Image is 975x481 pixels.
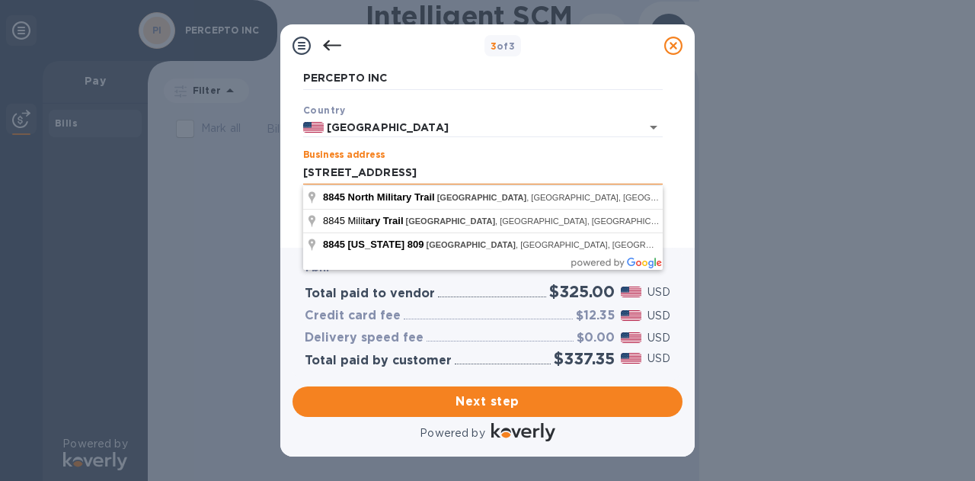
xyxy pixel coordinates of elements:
[324,118,620,137] input: Select country
[292,386,682,417] button: Next step
[305,287,435,301] h3: Total paid to vendor
[303,104,346,116] b: Country
[577,331,615,345] h3: $0.00
[621,287,641,297] img: USD
[621,353,641,364] img: USD
[426,240,516,249] span: [GEOGRAPHIC_DATA]
[437,193,711,202] span: , [GEOGRAPHIC_DATA], [GEOGRAPHIC_DATA]
[647,308,670,324] p: USD
[491,40,497,52] span: 3
[323,239,424,250] span: 8845 [US_STATE] 809
[647,351,670,367] p: USD
[303,122,324,133] img: US
[348,191,435,203] span: North Military Trail
[420,425,484,441] p: Powered by
[491,40,516,52] b: of 3
[305,354,452,368] h3: Total paid by customer
[323,215,406,226] span: 8845 Milit
[647,284,670,300] p: USD
[406,216,496,226] span: [GEOGRAPHIC_DATA]
[305,331,424,345] h3: Delivery speed fee
[621,310,641,321] img: USD
[303,162,663,184] input: Enter address
[576,309,615,323] h3: $12.35
[406,216,679,226] span: , [GEOGRAPHIC_DATA], [GEOGRAPHIC_DATA]
[554,349,615,368] h2: $337.35
[437,193,527,202] span: [GEOGRAPHIC_DATA]
[621,332,641,343] img: USD
[323,191,345,203] span: 8845
[366,215,404,226] span: ary Trail
[491,423,555,441] img: Logo
[305,309,401,323] h3: Credit card fee
[549,282,615,301] h2: $325.00
[426,240,699,249] span: , [GEOGRAPHIC_DATA], [GEOGRAPHIC_DATA]
[303,67,663,90] input: Enter legal business name
[643,117,664,138] button: Open
[305,393,670,411] span: Next step
[647,330,670,346] p: USD
[303,151,385,160] label: Business address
